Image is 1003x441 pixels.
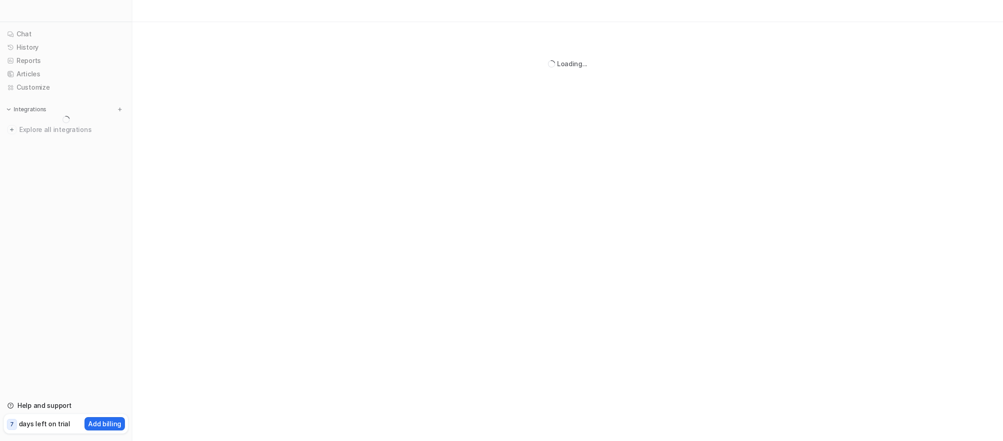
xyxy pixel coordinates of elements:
[4,399,128,412] a: Help and support
[4,41,128,54] a: History
[4,105,49,114] button: Integrations
[4,68,128,80] a: Articles
[4,81,128,94] a: Customize
[19,122,124,137] span: Explore all integrations
[85,417,125,430] button: Add billing
[14,106,46,113] p: Integrations
[117,106,123,113] img: menu_add.svg
[4,123,128,136] a: Explore all integrations
[4,28,128,40] a: Chat
[557,59,587,69] div: Loading...
[88,419,121,429] p: Add billing
[4,54,128,67] a: Reports
[19,419,70,429] p: days left on trial
[7,125,17,134] img: explore all integrations
[6,106,12,113] img: expand menu
[10,420,14,429] p: 7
